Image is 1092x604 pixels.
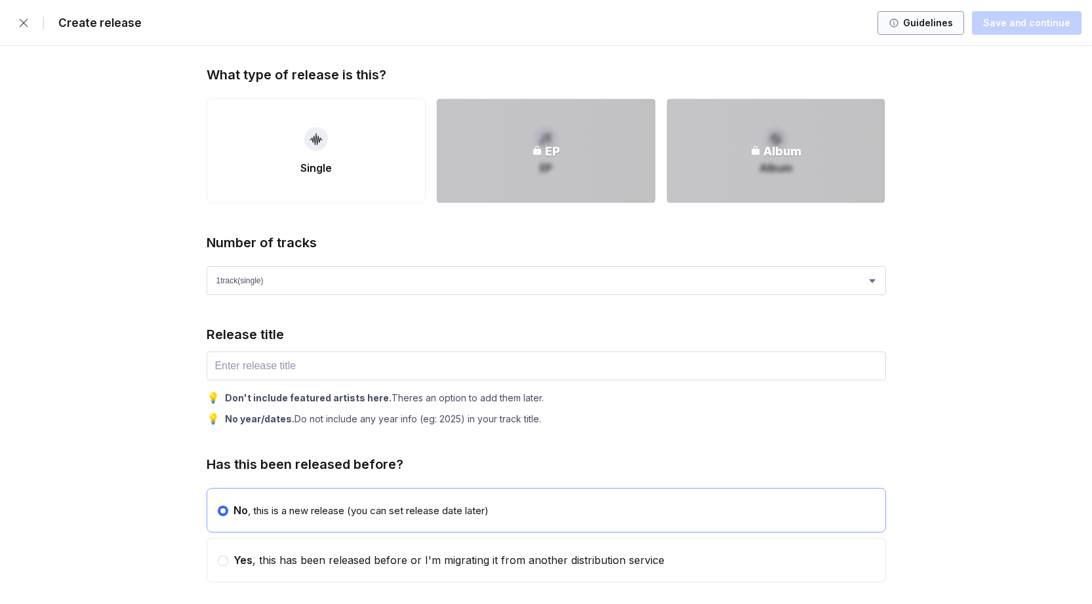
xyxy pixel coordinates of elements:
[42,16,45,30] div: |
[228,504,489,517] div: , this is a new release (you can set release date later)
[233,554,253,567] span: Yes
[207,456,403,472] div: Has this been released before?
[225,392,392,403] b: Don't include featured artists here.
[220,413,541,424] div: Do not include any year info (eg: 2025) in your track title.
[763,144,801,158] div: Album
[300,161,332,174] div: Single
[228,554,664,567] div: , this has been released before or I'm migrating it from another distribution service
[233,504,248,517] span: No
[225,413,294,424] b: No year/dates.
[666,98,886,203] button: AlbumAlbum
[436,98,656,203] button: EPEP
[899,16,953,30] div: Guidelines
[207,412,220,425] div: 💡
[220,392,544,403] div: Theres an option to add them later.
[207,352,886,380] input: Enter release title
[878,11,964,35] button: Guidelines
[545,144,560,158] div: EP
[207,391,220,404] div: 💡
[207,67,386,83] div: What type of release is this?
[207,98,426,203] button: Single
[207,327,284,342] div: Release title
[207,235,317,251] div: Number of tracks
[51,16,142,30] div: Create release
